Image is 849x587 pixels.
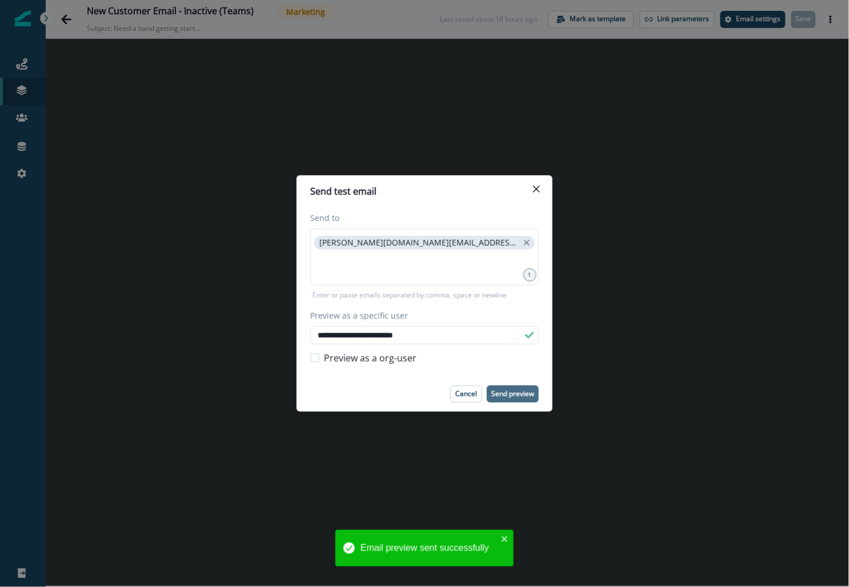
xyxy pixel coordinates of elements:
[450,385,482,403] button: Cancel
[487,385,539,403] button: Send preview
[319,238,518,248] p: [PERSON_NAME][DOMAIN_NAME][EMAIL_ADDRESS][DOMAIN_NAME]
[501,534,509,544] button: close
[310,309,532,321] label: Preview as a specific user
[324,351,417,365] span: Preview as a org-user
[310,290,509,300] p: Enter or paste emails separated by comma, space or newline
[310,184,377,198] p: Send test email
[527,180,546,198] button: Close
[491,390,534,398] p: Send preview
[361,541,498,555] div: Email preview sent successfully
[310,212,532,224] label: Send to
[455,390,477,398] p: Cancel
[522,237,532,248] button: close
[523,268,536,282] div: 1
